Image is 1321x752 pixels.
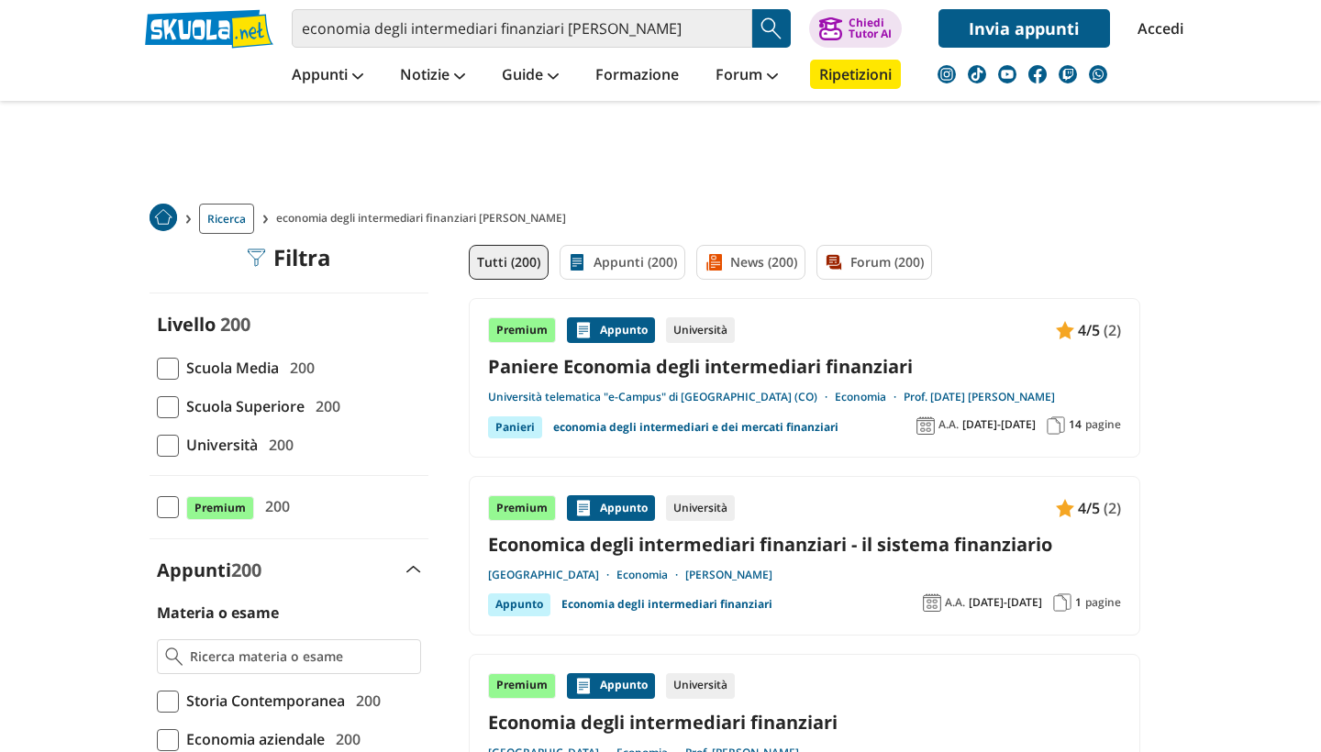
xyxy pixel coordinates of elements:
[248,249,266,267] img: Filtra filtri mobile
[186,496,254,520] span: Premium
[574,321,593,339] img: Appunti contenuto
[1089,65,1107,83] img: WhatsApp
[816,245,932,280] a: Forum (200)
[591,60,683,93] a: Formazione
[567,317,655,343] div: Appunto
[157,312,216,337] label: Livello
[1059,65,1077,83] img: twitch
[1069,417,1082,432] span: 14
[150,204,177,231] img: Home
[469,245,549,280] a: Tutti (200)
[157,558,261,582] label: Appunti
[248,245,331,271] div: Filtra
[758,15,785,42] img: Cerca appunti, riassunti o versioni
[685,568,772,582] a: [PERSON_NAME]
[497,60,563,93] a: Guide
[560,245,685,280] a: Appunti (200)
[488,673,556,699] div: Premium
[179,689,345,713] span: Storia Contemporanea
[179,394,305,418] span: Scuola Superiore
[287,60,368,93] a: Appunti
[835,390,904,404] a: Economia
[349,689,381,713] span: 200
[488,317,556,343] div: Premium
[945,595,965,610] span: A.A.
[488,593,550,615] div: Appunto
[825,253,843,271] img: Forum filtro contenuto
[199,204,254,234] a: Ricerca
[1075,595,1082,610] span: 1
[666,673,735,699] div: Università
[809,9,902,48] button: ChiediTutor AI
[849,17,892,39] div: Chiedi Tutor AI
[1047,416,1065,435] img: Pagine
[711,60,783,93] a: Forum
[1104,318,1121,342] span: (2)
[968,65,986,83] img: tiktok
[488,495,556,521] div: Premium
[1056,499,1074,517] img: Appunti contenuto
[938,65,956,83] img: instagram
[666,317,735,343] div: Università
[488,354,1121,379] a: Paniere Economia degli intermediari finanziari
[1078,318,1100,342] span: 4/5
[574,677,593,695] img: Appunti contenuto
[179,433,258,457] span: Università
[488,710,1121,735] a: Economia degli intermediari finanziari
[179,356,279,380] span: Scuola Media
[488,390,835,404] a: Università telematica "e-Campus" di [GEOGRAPHIC_DATA] (CO)
[150,204,177,234] a: Home
[179,727,325,751] span: Economia aziendale
[395,60,470,93] a: Notizie
[553,416,838,438] a: economia degli intermediari e dei mercati finanziari
[1053,593,1071,612] img: Pagine
[998,65,1016,83] img: youtube
[938,417,959,432] span: A.A.
[561,593,772,615] a: Economia degli intermediari finanziari
[308,394,340,418] span: 200
[190,647,413,666] input: Ricerca materia o esame
[916,416,935,435] img: Anno accademico
[923,593,941,612] img: Anno accademico
[258,494,290,518] span: 200
[1104,496,1121,520] span: (2)
[488,568,616,582] a: [GEOGRAPHIC_DATA]
[292,9,752,48] input: Cerca appunti, riassunti o versioni
[261,433,294,457] span: 200
[616,568,685,582] a: Economia
[276,204,573,234] span: economia degli intermediari finanziari [PERSON_NAME]
[574,499,593,517] img: Appunti contenuto
[488,416,542,438] div: Panieri
[938,9,1110,48] a: Invia appunti
[283,356,315,380] span: 200
[1085,417,1121,432] span: pagine
[231,558,261,582] span: 200
[969,595,1042,610] span: [DATE]-[DATE]
[567,673,655,699] div: Appunto
[1078,496,1100,520] span: 4/5
[752,9,791,48] button: Search Button
[705,253,723,271] img: News filtro contenuto
[488,532,1121,557] a: Economica degli intermediari finanziari - il sistema finanziario
[666,495,735,521] div: Università
[328,727,361,751] span: 200
[165,647,183,666] img: Ricerca materia o esame
[904,390,1055,404] a: Prof. [DATE] [PERSON_NAME]
[568,253,586,271] img: Appunti filtro contenuto
[810,60,901,89] a: Ripetizioni
[1085,595,1121,610] span: pagine
[1028,65,1047,83] img: facebook
[1138,9,1176,48] a: Accedi
[1056,321,1074,339] img: Appunti contenuto
[220,312,250,337] span: 200
[406,566,421,573] img: Apri e chiudi sezione
[696,245,805,280] a: News (200)
[962,417,1036,432] span: [DATE]-[DATE]
[157,603,279,623] label: Materia o esame
[567,495,655,521] div: Appunto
